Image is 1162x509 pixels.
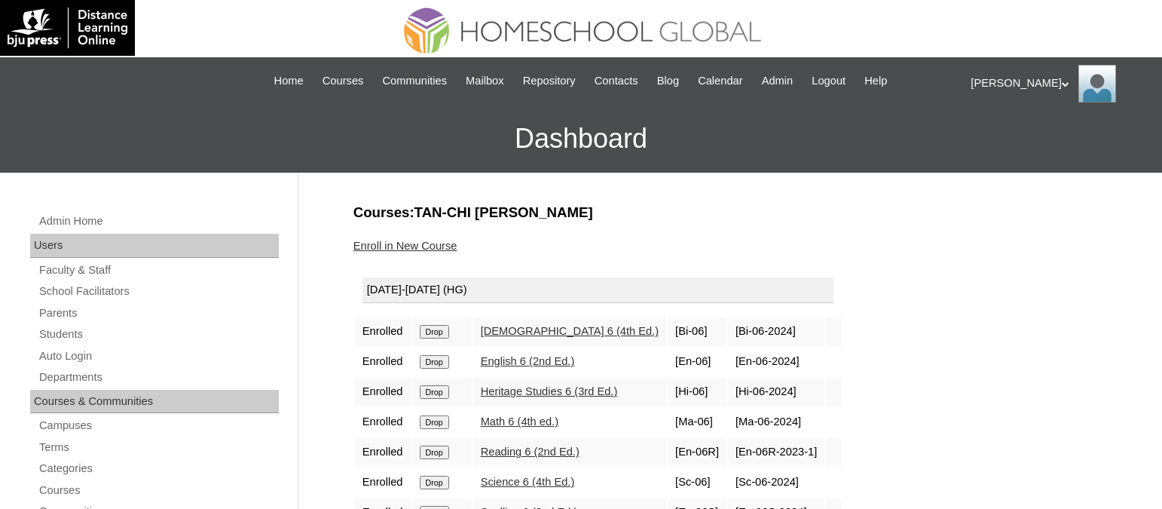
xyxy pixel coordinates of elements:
[30,390,279,414] div: Courses & Communities
[38,459,279,478] a: Categories
[481,355,575,367] a: English 6 (2nd Ed.)
[650,72,686,90] a: Blog
[804,72,853,90] a: Logout
[38,325,279,344] a: Students
[38,368,279,387] a: Departments
[971,65,1147,103] div: [PERSON_NAME]
[38,416,279,435] a: Campuses
[267,72,311,90] a: Home
[668,408,726,437] td: [Ma-06]
[274,72,304,90] span: Home
[481,325,659,337] a: [DEMOGRAPHIC_DATA] 6 (4th Ed.)
[458,72,512,90] a: Mailbox
[728,468,824,497] td: [Sc-06-2024]
[587,72,646,90] a: Contacts
[728,408,824,437] td: [Ma-06-2024]
[355,438,411,467] td: Enrolled
[595,72,638,90] span: Contacts
[466,72,504,90] span: Mailbox
[355,378,411,406] td: Enrolled
[481,446,579,458] a: Reading 6 (2nd Ed.)
[668,468,726,497] td: [Sc-06]
[728,317,824,346] td: [Bi-06-2024]
[864,72,887,90] span: Help
[481,385,618,397] a: Heritage Studies 6 (3rd Ed.)
[668,317,726,346] td: [Bi-06]
[515,72,583,90] a: Repository
[698,72,742,90] span: Calendar
[668,378,726,406] td: [Hi-06]
[762,72,794,90] span: Admin
[1078,65,1116,103] img: Leslie Samaniego
[420,325,449,339] input: Drop
[668,348,726,376] td: [En-06]
[690,72,750,90] a: Calendar
[728,438,824,467] td: [En-06R-2023-1]
[420,385,449,399] input: Drop
[420,355,449,369] input: Drop
[8,8,127,48] img: logo-white.png
[754,72,801,90] a: Admin
[481,476,575,488] a: Science 6 (4th Ed.)
[30,234,279,258] div: Users
[728,378,824,406] td: [Hi-06-2024]
[382,72,447,90] span: Communities
[812,72,846,90] span: Logout
[657,72,679,90] span: Blog
[362,277,834,303] div: [DATE]-[DATE] (HG)
[668,438,726,467] td: [En-06R]
[523,72,576,90] span: Repository
[38,438,279,457] a: Terms
[38,304,279,323] a: Parents
[38,282,279,301] a: School Facilitators
[857,72,894,90] a: Help
[481,415,558,428] a: Math 6 (4th ed.)
[353,240,457,252] a: Enroll in New Course
[38,481,279,500] a: Courses
[420,415,449,429] input: Drop
[355,468,411,497] td: Enrolled
[355,317,411,346] td: Enrolled
[728,348,824,376] td: [En-06-2024]
[375,72,454,90] a: Communities
[355,348,411,376] td: Enrolled
[420,446,449,459] input: Drop
[315,72,372,90] a: Courses
[8,105,1154,173] h3: Dashboard
[353,203,1099,222] h3: Courses:TAN-CHI [PERSON_NAME]
[323,72,364,90] span: Courses
[38,347,279,366] a: Auto Login
[355,408,411,437] td: Enrolled
[420,476,449,489] input: Drop
[38,212,279,231] a: Admin Home
[38,261,279,280] a: Faculty & Staff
